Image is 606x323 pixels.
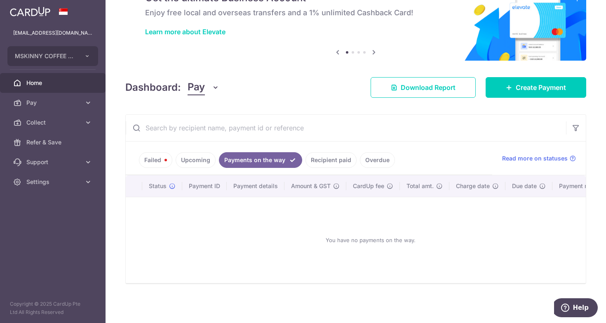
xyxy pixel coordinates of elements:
span: Create Payment [516,83,566,92]
h4: Dashboard: [125,80,181,95]
span: Home [26,79,81,87]
span: Total amt. [406,182,434,190]
a: Learn more about Elevate [145,28,225,36]
span: Charge date [456,182,490,190]
span: Collect [26,118,81,127]
span: Support [26,158,81,166]
input: Search by recipient name, payment id or reference [126,115,566,141]
span: Download Report [401,83,456,92]
span: Settings [26,178,81,186]
a: Download Report [371,77,476,98]
button: MSKINNY COFFEE PTE. LTD. [7,46,98,66]
h6: Enjoy free local and overseas transfers and a 1% unlimited Cashback Card! [145,8,566,18]
a: Read more on statuses [502,154,576,163]
th: Payment details [227,175,284,197]
span: Amount & GST [291,182,331,190]
span: Pay [26,99,81,107]
img: CardUp [10,7,50,17]
th: Payment ID [182,175,227,197]
span: Refer & Save [26,138,81,146]
span: Pay [188,80,205,95]
a: Create Payment [486,77,586,98]
iframe: Opens a widget where you can find more information [554,298,598,319]
a: Overdue [360,152,395,168]
span: Status [149,182,167,190]
p: [EMAIL_ADDRESS][DOMAIN_NAME] [13,29,92,37]
span: CardUp fee [353,182,384,190]
a: Payments on the way [219,152,302,168]
span: Read more on statuses [502,154,568,163]
span: Due date [512,182,537,190]
a: Failed [139,152,172,168]
span: MSKINNY COFFEE PTE. LTD. [15,52,76,60]
a: Upcoming [176,152,216,168]
div: You have no payments on the way. [136,204,605,276]
button: Pay [188,80,219,95]
a: Recipient paid [305,152,357,168]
